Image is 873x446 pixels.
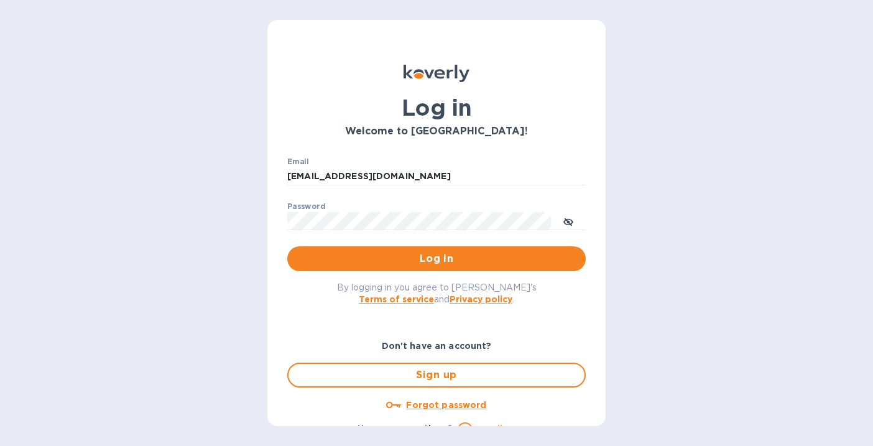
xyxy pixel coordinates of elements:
u: Forgot password [406,400,486,410]
input: Enter email address [287,167,586,186]
h3: Welcome to [GEOGRAPHIC_DATA]! [287,126,586,137]
label: Password [287,203,325,210]
button: Log in [287,246,586,271]
span: Log in [297,251,576,266]
img: Koverly [404,65,469,82]
h1: Log in [287,95,586,121]
span: By logging in you agree to [PERSON_NAME]'s and . [337,282,537,304]
a: Privacy policy [450,294,512,304]
span: Sign up [298,368,575,383]
a: Terms of service [359,294,434,304]
a: Email us [478,424,515,434]
b: Have any questions? [358,424,453,434]
button: Sign up [287,363,586,388]
b: Don't have an account? [382,341,492,351]
button: toggle password visibility [556,208,581,233]
label: Email [287,158,309,165]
